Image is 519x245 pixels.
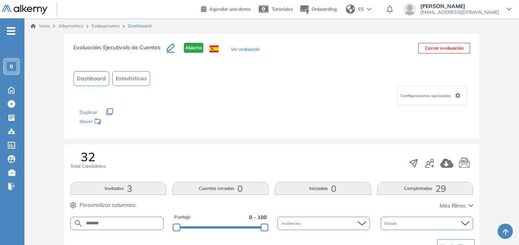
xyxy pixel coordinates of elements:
span: ES [358,6,364,13]
button: Personalizar columnas [70,201,136,209]
span: 32 [81,151,95,163]
i: - [7,30,15,32]
span: : Ejecutivo/a de Cuentas [101,44,161,51]
span: Dashboard [77,75,106,83]
div: Widget de chat [481,208,519,245]
span: Onboarding [311,6,337,12]
div: Incidencias [277,217,370,230]
h3: Evaluación [73,43,167,59]
button: Cerrar evaluación [418,43,470,54]
span: 0 - 100 [249,214,267,221]
span: Configuraciones opcionales [401,93,452,99]
span: Dashboard [128,23,151,29]
button: Invitados3 [70,182,167,195]
span: B [10,63,13,70]
button: Estadísticas [112,71,150,86]
div: Mover [79,115,156,129]
span: Incidencias [281,221,302,226]
span: Alkymetrics [58,23,83,29]
span: Personalizar columnas [79,201,136,209]
a: Inicio [31,23,50,29]
img: world [346,5,355,14]
span: Estado [384,221,399,226]
span: Abierta [184,43,203,53]
button: Completadas29 [377,182,474,195]
button: Onboarding [299,1,337,18]
img: Logo [2,5,47,15]
span: [PERSON_NAME] [420,3,499,9]
div: Configuraciones opcionales [397,86,467,105]
span: Estadísticas [116,75,147,83]
button: Cuentas creadas0 [172,182,269,195]
div: Estado [381,217,473,230]
button: Más filtros [440,202,473,210]
span: Más filtros [440,202,465,210]
button: Iniciadas0 [275,182,371,195]
span: Agendar una demo [209,6,251,12]
iframe: Chat Widget [481,208,519,245]
a: Evaluaciones [92,23,120,29]
span: Puntaje [174,214,191,221]
img: ESP [209,45,219,52]
span: Total Candidatos [70,163,106,170]
img: arrow [367,8,371,11]
span: Duplicar [79,109,97,115]
img: SEARCH_ALT [74,219,83,228]
span: [EMAIL_ADDRESS][DOMAIN_NAME] [420,9,499,15]
button: Ver evaluación [231,46,260,54]
button: Dashboard [73,71,109,86]
span: Tutoriales [272,6,293,12]
a: Agendar una demo [201,4,251,13]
